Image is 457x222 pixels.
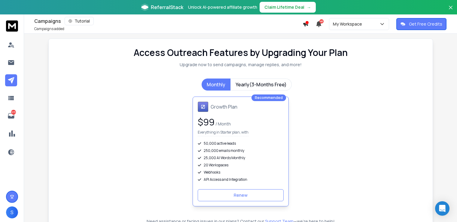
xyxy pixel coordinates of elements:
span: ReferralStack [151,4,183,11]
p: Campaigns added [34,26,64,31]
p: Unlock AI-powered affiliate growth [188,4,257,10]
p: Upgrade now to send campaigns, manage replies, and more! [180,62,302,68]
button: Get Free Credits [396,18,446,30]
button: Monthly [202,79,230,91]
button: Close banner [447,4,455,18]
a: 573 [5,110,17,122]
button: Renew [198,189,284,201]
div: Campaigns [34,17,303,25]
p: Everything in Starter plan, with [198,130,248,136]
div: Open Intercom Messenger [435,201,449,216]
button: Claim Lifetime Deal→ [260,2,316,13]
p: 573 [11,110,16,115]
div: 25,000 AI Words Monthly [198,156,284,160]
span: $ 99 [198,116,215,128]
div: 250,000 emails monthly [198,148,284,153]
button: Tutorial [65,17,94,25]
h1: Access Outreach Features by Upgrading Your Plan [134,47,348,58]
img: Growth Plan icon [198,102,208,112]
button: S [6,206,18,218]
span: → [307,4,311,10]
span: / Month [215,121,231,127]
div: API Access and Integration [198,177,284,182]
div: 50,000 active leads [198,141,284,146]
span: 48 [319,19,324,23]
div: 20 Workspaces [198,163,284,168]
button: Yearly(3-Months Free) [230,79,292,91]
p: Get Free Credits [409,21,442,27]
div: Recommended [251,94,286,101]
p: My Workspace [333,21,364,27]
h1: Growth Plan [211,103,237,110]
div: Webhooks [198,170,284,175]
